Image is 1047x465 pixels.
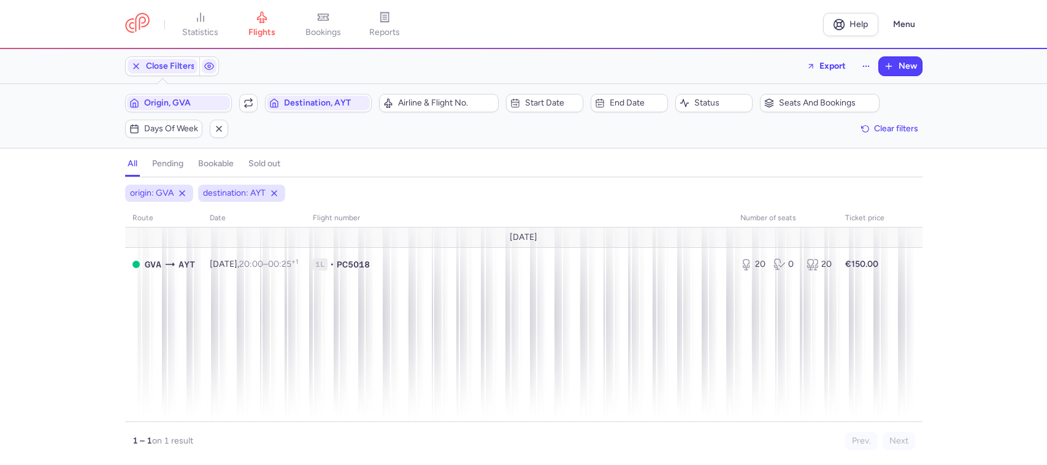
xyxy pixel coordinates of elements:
[210,259,298,269] span: [DATE],
[899,61,917,71] span: New
[838,209,892,228] th: Ticket price
[248,158,280,169] h4: sold out
[182,27,218,38] span: statistics
[125,94,232,112] button: Origin, GVA
[807,258,830,271] div: 20
[819,61,846,71] span: Export
[694,98,748,108] span: Status
[145,258,161,271] span: Geneve-cointrin, Genève, Switzerland
[144,98,228,108] span: Origin, GVA
[525,98,579,108] span: Start date
[760,94,880,112] button: Seats and bookings
[740,258,764,271] div: 20
[313,258,328,271] span: 1L
[152,436,193,446] span: on 1 result
[849,20,868,29] span: Help
[874,124,918,133] span: Clear filters
[823,13,878,36] a: Help
[170,11,231,38] a: statistics
[591,94,668,112] button: End date
[132,436,152,446] strong: 1 – 1
[610,98,664,108] span: End date
[130,187,174,199] span: origin: GVA
[132,261,140,268] span: OPEN
[125,120,202,138] button: Days of week
[231,11,293,38] a: flights
[125,13,150,36] a: CitizenPlane red outlined logo
[239,259,263,269] time: 20:00
[337,258,370,271] span: PC5018
[354,11,415,38] a: reports
[152,158,183,169] h4: pending
[248,27,275,38] span: flights
[178,258,195,271] span: Antalya, Antalya, Turkey
[198,158,234,169] h4: bookable
[146,61,195,71] span: Close Filters
[293,11,354,38] a: bookings
[857,120,922,138] button: Clear filters
[265,94,372,112] button: Destination, AYT
[845,432,878,450] button: Prev.
[886,13,922,36] button: Menu
[379,94,499,112] button: Airline & Flight No.
[510,233,537,242] span: [DATE]
[879,57,922,75] button: New
[845,259,878,269] strong: €150.00
[779,98,875,108] span: Seats and bookings
[203,187,266,199] span: destination: AYT
[291,258,298,266] sup: +1
[773,258,797,271] div: 0
[369,27,400,38] span: reports
[305,27,341,38] span: bookings
[398,98,494,108] span: Airline & Flight No.
[284,98,367,108] span: Destination, AYT
[733,209,838,228] th: number of seats
[330,258,334,271] span: •
[305,209,733,228] th: Flight number
[675,94,753,112] button: Status
[128,158,137,169] h4: all
[125,209,202,228] th: route
[799,56,854,76] button: Export
[506,94,583,112] button: Start date
[202,209,305,228] th: date
[126,57,199,75] button: Close Filters
[883,432,915,450] button: Next
[268,259,298,269] time: 00:25
[239,259,298,269] span: –
[144,124,198,134] span: Days of week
